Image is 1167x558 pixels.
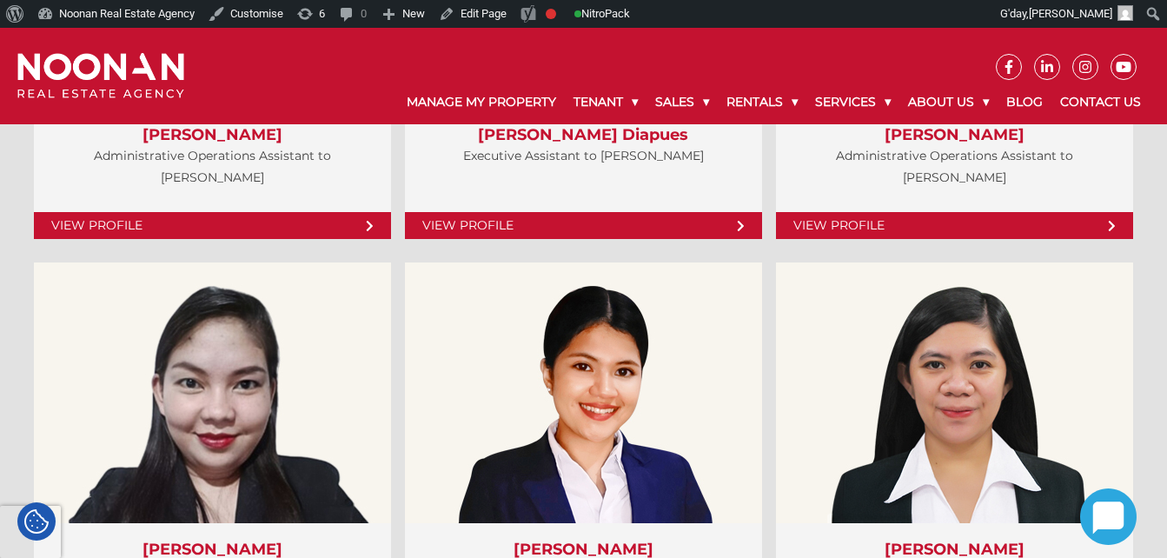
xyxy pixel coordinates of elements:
p: Administrative Operations Assistant to [PERSON_NAME] [51,145,374,189]
p: Administrative Operations Assistant to [PERSON_NAME] [793,145,1116,189]
a: Rentals [718,80,806,124]
h3: [PERSON_NAME] Diapues [422,126,745,145]
a: View Profile [34,212,391,239]
a: Manage My Property [398,80,565,124]
div: Focus keyphrase not set [546,9,556,19]
a: About Us [899,80,998,124]
img: Noonan Real Estate Agency [17,53,184,99]
span: [PERSON_NAME] [1029,7,1112,20]
a: Tenant [565,80,646,124]
a: Sales [646,80,718,124]
h3: [PERSON_NAME] [793,126,1116,145]
a: Blog [998,80,1051,124]
a: Services [806,80,899,124]
a: Contact Us [1051,80,1150,124]
p: Executive Assistant to [PERSON_NAME] [422,145,745,167]
div: Cookie Settings [17,502,56,541]
a: View Profile [405,212,762,239]
a: View Profile [776,212,1133,239]
h3: [PERSON_NAME] [51,126,374,145]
